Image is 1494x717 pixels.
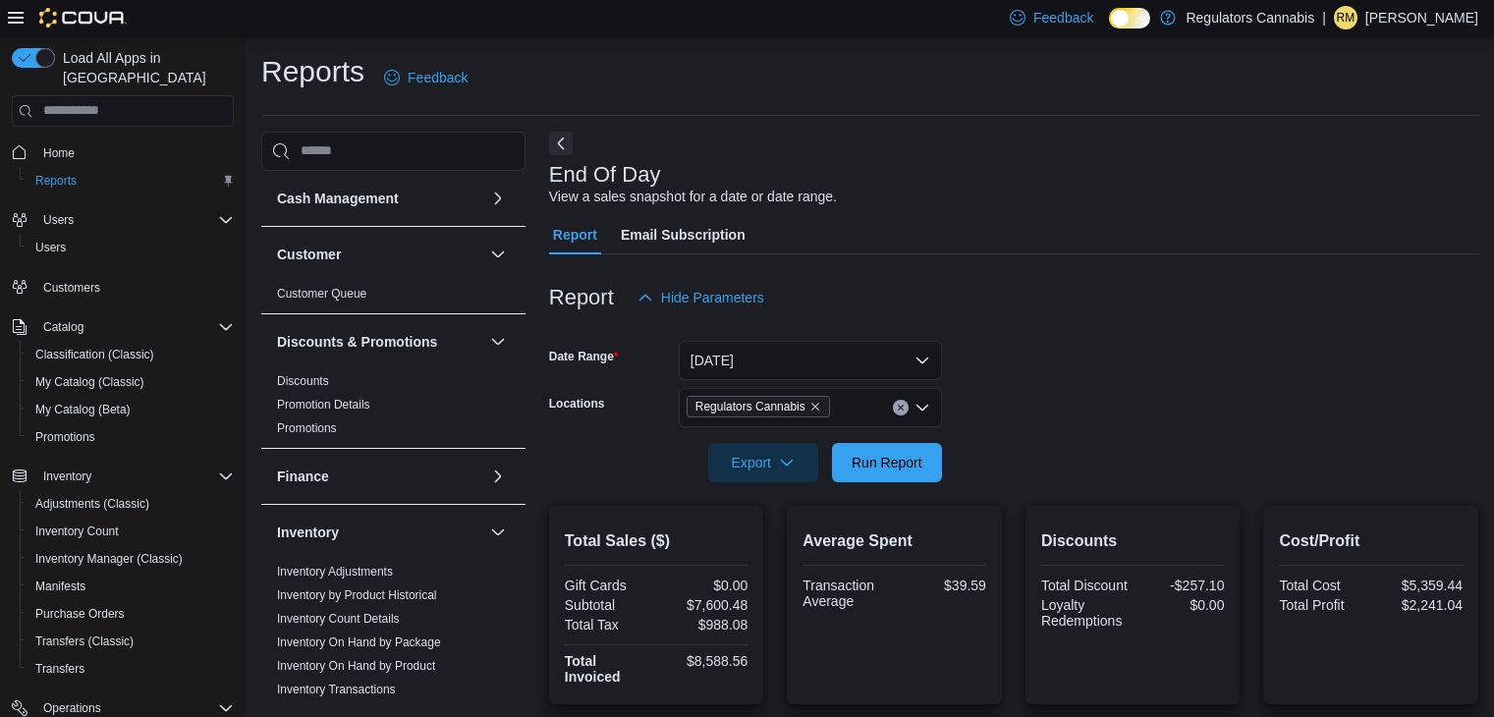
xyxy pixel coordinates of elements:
a: Feedback [376,58,475,97]
h2: Discounts [1041,529,1225,553]
div: $7,600.48 [660,597,747,613]
div: Total Profit [1279,597,1366,613]
span: Inventory Transactions [277,682,396,697]
a: Customers [35,276,108,300]
button: Adjustments (Classic) [20,490,242,518]
label: Date Range [549,349,619,364]
button: Users [35,208,82,232]
span: Manifests [28,575,234,598]
span: My Catalog (Beta) [35,402,131,417]
span: Promotions [28,425,234,449]
a: Inventory by Product Historical [277,588,437,602]
button: Home [4,138,242,167]
button: Manifests [20,573,242,600]
a: My Catalog (Beta) [28,398,138,421]
span: Inventory Manager (Classic) [35,551,183,567]
button: Next [549,132,573,155]
button: Users [20,234,242,261]
button: Hide Parameters [630,278,772,317]
span: Email Subscription [621,215,746,254]
span: Manifests [35,579,85,594]
button: Transfers [20,655,242,683]
div: -$257.10 [1136,578,1224,593]
div: $2,241.04 [1375,597,1463,613]
span: Inventory On Hand by Product [277,658,435,674]
div: $0.00 [1136,597,1224,613]
span: Inventory On Hand by Package [277,634,441,650]
h2: Cost/Profit [1279,529,1463,553]
h1: Reports [261,52,364,91]
h3: Discounts & Promotions [277,332,437,352]
a: Purchase Orders [28,602,133,626]
a: Reports [28,169,84,193]
button: Finance [277,467,482,486]
span: Customer Queue [277,286,366,302]
button: Purchase Orders [20,600,242,628]
span: Feedback [1033,8,1093,28]
span: Report [553,215,597,254]
span: Purchase Orders [35,606,125,622]
a: Adjustments (Classic) [28,492,157,516]
span: Users [43,212,74,228]
button: Open list of options [914,400,930,415]
button: Run Report [832,443,942,482]
div: Gift Cards [565,578,652,593]
span: Regulators Cannabis [687,396,830,417]
button: Cash Management [486,187,510,210]
span: Promotions [35,429,95,445]
a: Home [35,141,83,165]
span: My Catalog (Classic) [35,374,144,390]
button: Inventory [4,463,242,490]
div: Transaction Average [802,578,890,609]
a: Discounts [277,374,329,388]
span: Operations [43,700,101,716]
span: Home [43,145,75,161]
span: Catalog [35,315,234,339]
div: $5,359.44 [1375,578,1463,593]
span: Export [720,443,806,482]
a: Promotions [277,421,337,435]
div: Total Tax [565,617,652,633]
span: My Catalog (Beta) [28,398,234,421]
button: Inventory [486,521,510,544]
a: Inventory On Hand by Package [277,635,441,649]
span: Inventory Count [35,524,119,539]
span: Adjustments (Classic) [35,496,149,512]
button: My Catalog (Beta) [20,396,242,423]
span: Customers [35,275,234,300]
h3: Inventory [277,523,339,542]
span: My Catalog (Classic) [28,370,234,394]
a: Users [28,236,74,259]
span: Classification (Classic) [35,347,154,362]
span: Inventory Count Details [277,611,400,627]
span: Users [28,236,234,259]
span: Inventory [43,469,91,484]
button: Customer [486,243,510,266]
h3: Finance [277,467,329,486]
div: $39.59 [899,578,986,593]
span: Catalog [43,319,83,335]
span: Users [35,208,234,232]
img: Cova [39,8,127,28]
a: Inventory Adjustments [277,565,393,579]
a: Inventory Transactions [277,683,396,696]
span: Feedback [408,68,468,87]
button: Discounts & Promotions [277,332,482,352]
button: Customers [4,273,242,302]
div: $0.00 [660,578,747,593]
strong: Total Invoiced [565,653,621,685]
span: Promotions [277,420,337,436]
a: Transfers [28,657,92,681]
button: My Catalog (Classic) [20,368,242,396]
span: Adjustments (Classic) [28,492,234,516]
button: Users [4,206,242,234]
button: Inventory Manager (Classic) [20,545,242,573]
span: Load All Apps in [GEOGRAPHIC_DATA] [55,48,234,87]
div: View a sales snapshot for a date or date range. [549,187,837,207]
button: Remove Regulators Cannabis from selection in this group [809,401,821,413]
h3: Cash Management [277,189,399,208]
h3: Report [549,286,614,309]
span: Run Report [852,453,922,472]
p: [PERSON_NAME] [1365,6,1478,29]
button: Export [708,443,818,482]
